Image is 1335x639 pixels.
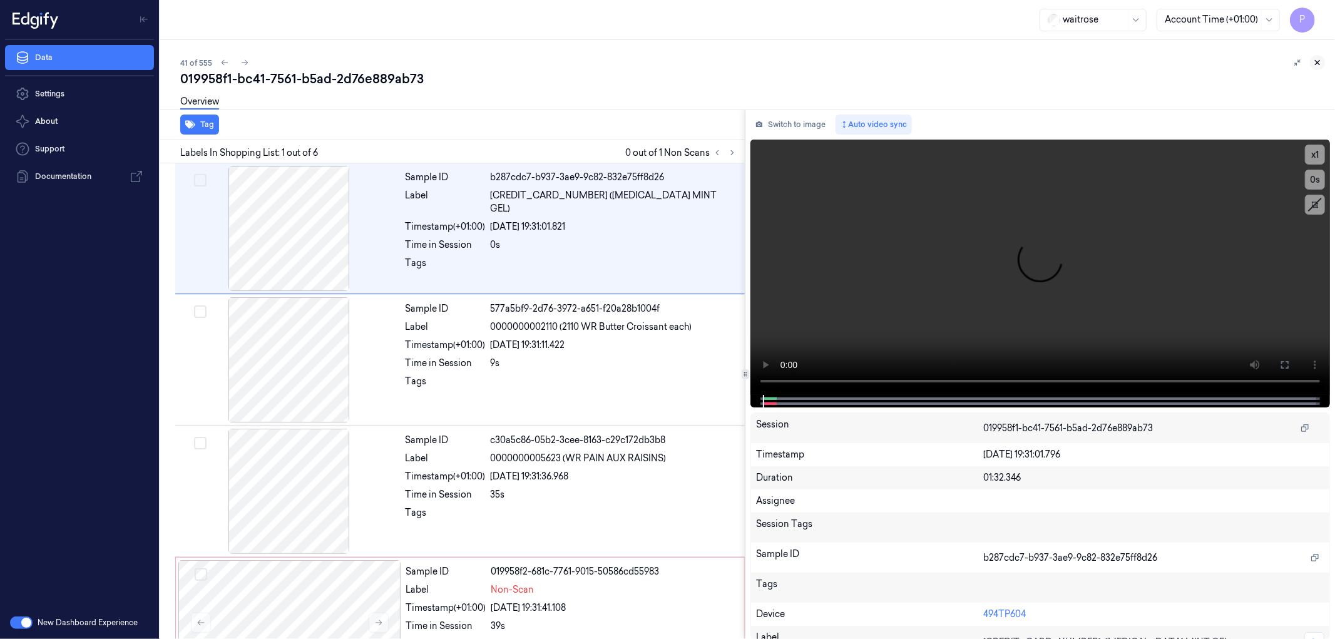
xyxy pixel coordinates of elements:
button: Select row [194,174,207,187]
div: Sample ID [406,302,486,315]
div: Label [406,320,486,334]
div: Assignee [756,494,1324,508]
span: 0000000005623 (WR PAIN AUX RAISINS) [491,452,667,465]
div: Timestamp [756,448,983,461]
div: [DATE] 19:31:41.108 [491,601,737,615]
span: 0000000002110 (2110 WR Butter Croissant each) [491,320,692,334]
button: Toggle Navigation [134,9,154,29]
div: Session [756,418,983,438]
button: Auto video sync [836,115,912,135]
div: Session Tags [756,518,983,538]
div: 019958f1-bc41-7561-b5ad-2d76e889ab73 [180,70,1325,88]
button: Tag [180,115,219,135]
div: Timestamp (+01:00) [406,470,486,483]
button: Select row [194,305,207,318]
button: 0s [1305,170,1325,190]
div: Label [406,452,486,465]
button: Select row [195,568,207,581]
div: 577a5bf9-2d76-3972-a651-f20a28b1004f [491,302,737,315]
div: 01:32.346 [983,471,1324,484]
a: Documentation [5,164,154,189]
div: 35s [491,488,737,501]
div: 019958f2-681c-7761-9015-50586cd55983 [491,565,737,578]
span: b287cdc7-b937-3ae9-9c82-832e75ff8d26 [983,551,1157,565]
div: Timestamp (+01:00) [406,220,486,233]
a: Data [5,45,154,70]
div: Tags [756,578,983,598]
div: 494TP604 [983,608,1324,621]
span: Non-Scan [491,583,535,596]
div: Tags [406,375,486,395]
button: About [5,109,154,134]
div: Label [406,189,486,215]
button: Select row [194,437,207,449]
div: c30a5c86-05b2-3cee-8163-c29c172db3b8 [491,434,737,447]
div: Time in Session [406,620,486,633]
div: Time in Session [406,488,486,501]
div: Tags [406,506,486,526]
div: Sample ID [406,565,486,578]
div: Time in Session [406,357,486,370]
div: Sample ID [756,548,983,568]
div: [DATE] 19:31:01.821 [491,220,737,233]
button: x1 [1305,145,1325,165]
span: 019958f1-bc41-7561-b5ad-2d76e889ab73 [983,422,1153,435]
a: Support [5,136,154,161]
div: b287cdc7-b937-3ae9-9c82-832e75ff8d26 [491,171,737,184]
div: Time in Session [406,238,486,252]
span: 41 of 555 [180,58,212,68]
div: Timestamp (+01:00) [406,601,486,615]
div: [DATE] 19:31:36.968 [491,470,737,483]
div: 39s [491,620,737,633]
div: Tags [406,257,486,277]
div: [DATE] 19:31:01.796 [983,448,1324,461]
button: Switch to image [750,115,831,135]
span: Labels In Shopping List: 1 out of 6 [180,146,318,160]
a: Overview [180,95,219,110]
div: Sample ID [406,171,486,184]
div: Device [756,608,983,621]
span: 0 out of 1 Non Scans [625,145,740,160]
div: Sample ID [406,434,486,447]
div: Label [406,583,486,596]
div: Duration [756,471,983,484]
div: 9s [491,357,737,370]
div: 0s [491,238,737,252]
span: [CREDIT_CARD_NUMBER] ([MEDICAL_DATA] MINT GEL) [491,189,737,215]
a: Settings [5,81,154,106]
div: [DATE] 19:31:11.422 [491,339,737,352]
div: Timestamp (+01:00) [406,339,486,352]
button: P [1290,8,1315,33]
